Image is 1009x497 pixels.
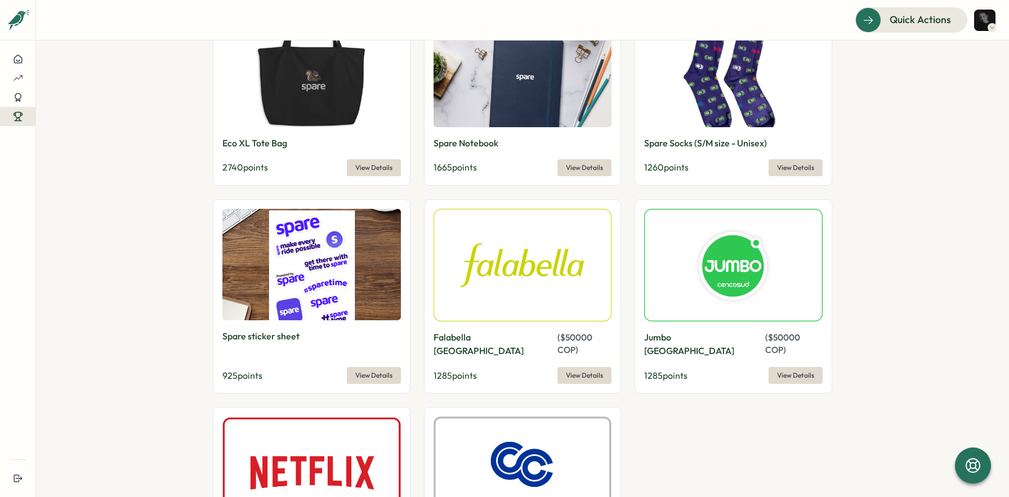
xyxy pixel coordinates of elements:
[557,332,592,355] span: ( $ 50000 COP )
[434,209,612,321] img: Falabella Colombia
[434,15,612,127] img: Spare Notebook
[566,368,603,383] span: View Details
[434,162,477,173] span: 1665 points
[777,368,814,383] span: View Details
[644,370,687,381] span: 1285 points
[222,136,287,150] p: Eco XL Tote Bag
[890,12,951,27] span: Quick Actions
[355,368,392,383] span: View Details
[644,136,767,150] p: Spare Socks (S/M size - Unisex)
[644,330,763,359] p: Jumbo [GEOGRAPHIC_DATA]
[769,159,823,176] button: View Details
[769,367,823,384] button: View Details
[644,162,689,173] span: 1260 points
[222,209,401,321] img: Spare sticker sheet
[974,10,995,31] img: Fran Martinez
[777,160,814,176] span: View Details
[347,367,401,384] button: View Details
[222,370,262,381] span: 925 points
[347,159,401,176] button: View Details
[566,160,603,176] span: View Details
[222,329,300,343] p: Spare sticker sheet
[355,160,392,176] span: View Details
[557,367,611,384] button: View Details
[765,332,800,355] span: ( $ 50000 COP )
[644,15,823,127] img: Spare Socks (S/M size - Unisex)
[557,159,611,176] button: View Details
[222,15,401,127] img: Eco XL Tote Bag
[222,162,268,173] span: 2740 points
[434,330,555,359] p: Falabella [GEOGRAPHIC_DATA]
[434,370,477,381] span: 1285 points
[855,7,967,32] button: Quick Actions
[644,209,823,321] img: Jumbo Colombia
[434,136,498,150] p: Spare Notebook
